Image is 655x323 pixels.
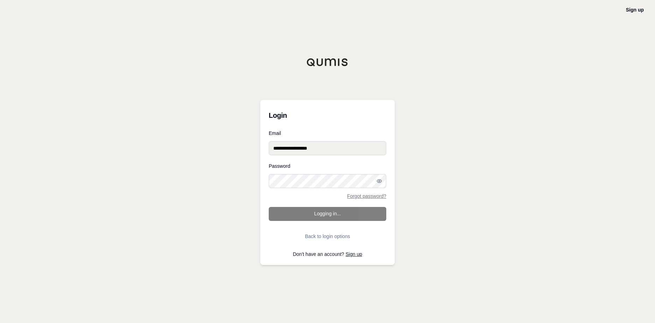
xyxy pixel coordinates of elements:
[269,229,386,243] button: Back to login options
[307,58,348,66] img: Qumis
[346,251,362,257] a: Sign up
[269,164,386,168] label: Password
[269,131,386,136] label: Email
[269,108,386,122] h3: Login
[626,7,644,13] a: Sign up
[269,252,386,257] p: Don't have an account?
[347,194,386,199] a: Forgot password?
